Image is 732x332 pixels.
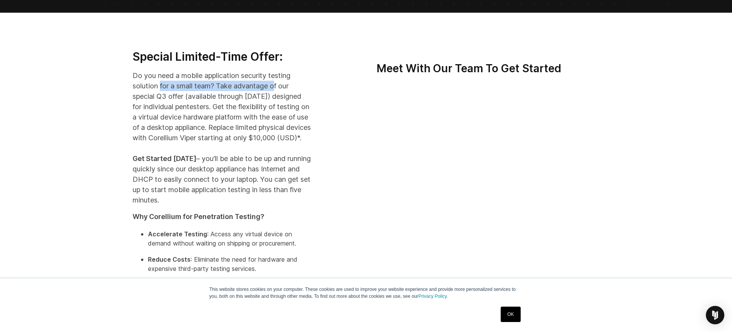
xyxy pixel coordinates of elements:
p: This website stores cookies on your computer. These cookies are used to improve your website expe... [209,286,523,300]
p: : Access any virtual device on demand without waiting on shipping or procurement. [148,229,311,248]
a: Privacy Policy. [418,294,448,299]
a: OK [501,307,520,322]
div: Open Intercom Messenger [706,306,724,324]
strong: Reduce Costs [148,256,191,263]
p: Do you need a mobile application security testing solution for a small team? Take advantage of ou... [133,70,311,205]
strong: Accelerate Testing [148,230,207,238]
h3: Special Limited-Time Offer: [133,50,311,64]
strong: Why Corellium for Penetration Testing? [133,212,264,221]
p: : Eliminate the need for hardware and expensive third-party testing services. [148,255,311,273]
strong: Get Started [DATE] [133,154,196,163]
strong: Meet With Our Team To Get Started [377,62,561,75]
